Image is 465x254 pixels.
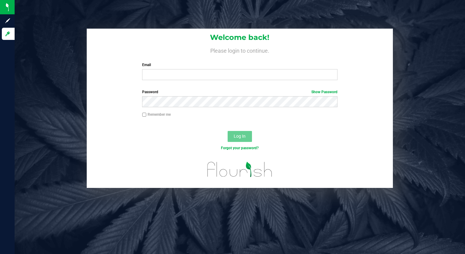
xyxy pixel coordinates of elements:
label: Remember me [142,112,171,117]
a: Show Password [311,90,337,94]
a: Forgot your password? [221,146,259,150]
span: Log In [234,134,246,139]
inline-svg: Sign up [5,18,11,24]
h4: Please login to continue. [87,46,393,54]
inline-svg: Log in [5,31,11,37]
label: Email [142,62,337,68]
input: Remember me [142,113,146,117]
h1: Welcome back! [87,34,393,41]
span: Password [142,90,158,94]
img: flourish_logo.svg [201,157,278,182]
button: Log In [228,131,252,142]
